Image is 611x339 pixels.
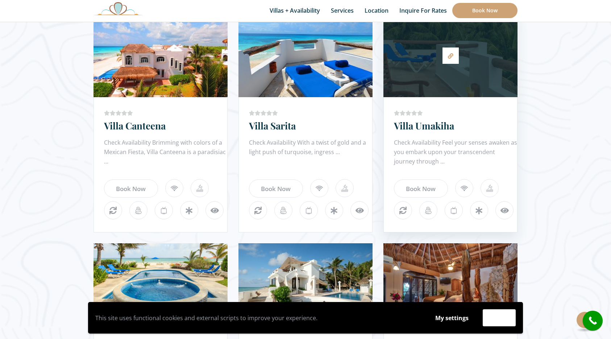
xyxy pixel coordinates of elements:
div: Check Availability Feel your senses awaken as you embark upon your transcendent journey through ... [394,138,517,167]
div: Check Availability Brimming with colors of a Mexican Fiesta, Villa Canteena is a paradisiac ... [104,138,227,167]
button: My settings [428,310,475,326]
div: Check Availability With a twist of gold and a light push of turquoise, ingress ... [249,138,372,167]
i: call [585,313,601,329]
a: Book Now [249,179,303,198]
a: Book Now [394,179,448,198]
a: Book Now [452,3,518,18]
button: Accept [483,309,516,326]
p: This site uses functional cookies and external scripts to improve your experience. [95,313,421,323]
a: Book Now [104,179,158,198]
a: Villa Canteena [104,119,166,132]
a: Villa Umakiha [394,119,454,132]
img: Awesome Logo [93,2,143,15]
a: call [583,311,603,331]
a: Villa Sarita [249,119,296,132]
